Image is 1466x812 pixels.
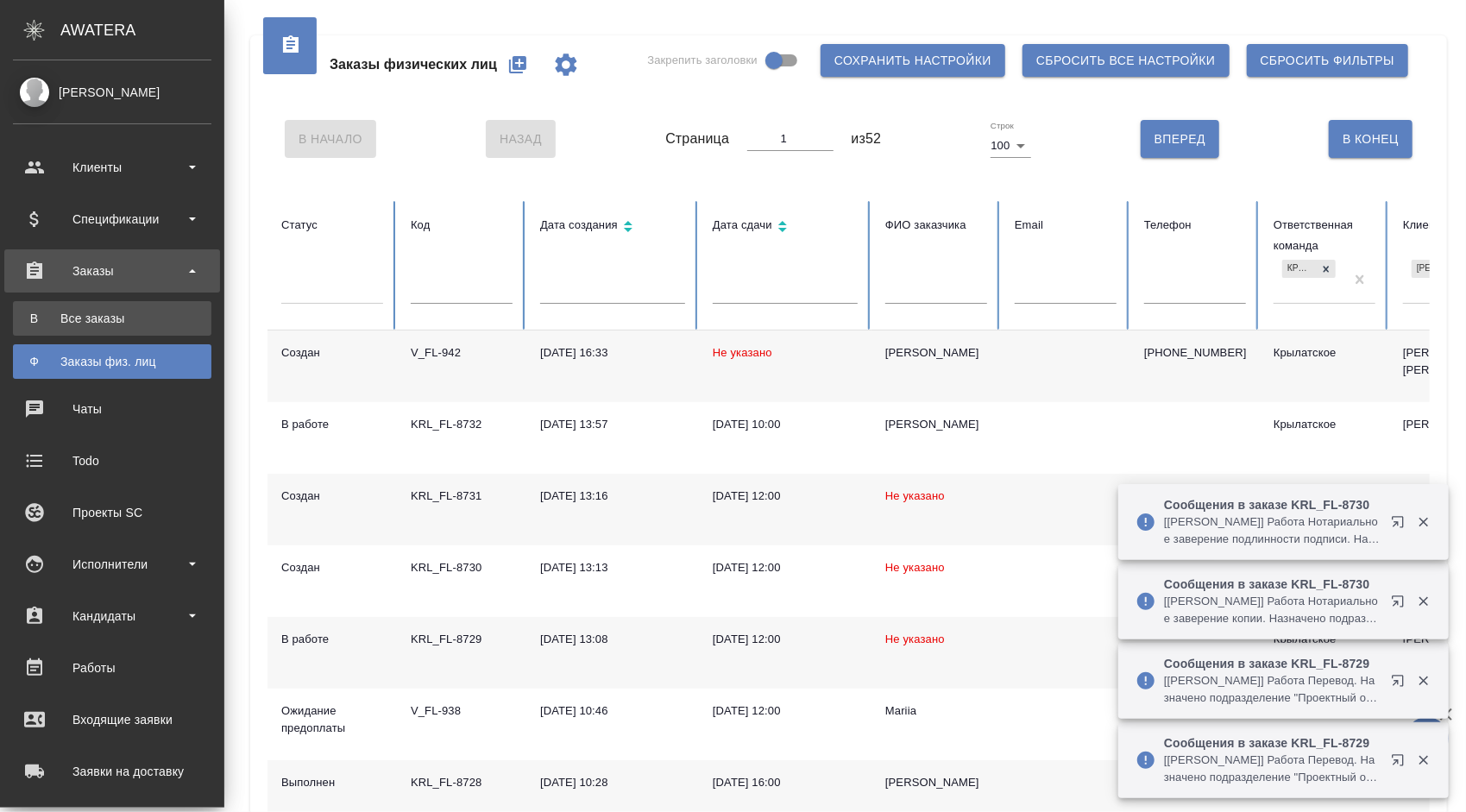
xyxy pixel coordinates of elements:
[1274,344,1375,362] div: Крылатское
[4,698,220,741] a: Входящие заявки
[1406,673,1441,689] button: Закрыть
[1141,120,1219,158] button: Вперед
[1274,416,1375,433] div: Крылатское
[13,758,211,784] div: Заявки на доставку
[13,344,211,379] a: ФЗаказы физ. лиц
[13,655,211,681] div: Работы
[411,416,513,433] div: KRL_FL-8732
[22,310,203,327] div: Все заказы
[22,353,203,370] div: Заказы физ. лиц
[540,344,685,362] div: [DATE] 16:33
[281,215,383,236] div: Статус
[13,551,211,577] div: Исполнители
[885,344,987,362] div: [PERSON_NAME]
[1261,50,1394,72] span: Сбросить фильтры
[1406,752,1441,768] button: Закрыть
[411,702,513,720] div: V_FL-938
[540,416,685,433] div: [DATE] 13:57
[411,774,513,791] div: KRL_FL-8728
[713,631,858,648] div: [DATE] 12:00
[885,561,945,574] span: Не указано
[281,416,383,433] div: В работе
[1164,593,1380,627] p: [[PERSON_NAME]] Работа Нотариальное заверение копии. Назначено подразделение "Крылатское"
[885,215,987,236] div: ФИО заказчика
[281,488,383,505] div: Создан
[1144,344,1246,362] p: [PHONE_NUMBER]
[1155,129,1205,150] span: Вперед
[834,50,991,72] span: Сохранить настройки
[540,702,685,720] div: [DATE] 10:46
[713,559,858,576] div: [DATE] 12:00
[1381,505,1422,546] button: Открыть в новой вкладке
[1406,594,1441,609] button: Закрыть
[1282,260,1317,278] div: Крылатское
[281,774,383,791] div: Выполнен
[540,488,685,505] div: [DATE] 13:16
[1164,752,1380,786] p: [[PERSON_NAME]] Работа Перевод. Назначено подразделение "Проектный офис"
[4,646,220,689] a: Работы
[1343,129,1399,150] span: В Конец
[991,122,1014,130] label: Строк
[13,603,211,629] div: Кандидаты
[1381,743,1422,784] button: Открыть в новой вкладке
[411,559,513,576] div: KRL_FL-8730
[13,301,211,336] a: ВВсе заказы
[1164,513,1380,548] p: [[PERSON_NAME]] Работа Нотариальное заверение подлинности подписи. Назначено подразделение "Кунце...
[1274,215,1375,256] div: Ответственная команда
[540,215,685,240] div: Сортировка
[1144,215,1246,236] div: Телефон
[281,559,383,576] div: Создан
[1036,50,1216,72] span: Сбросить все настройки
[885,489,945,502] span: Не указано
[991,134,1030,158] div: 100
[1164,576,1380,593] p: Сообщения в заказе KRL_FL-8730
[60,13,224,47] div: AWATERA
[281,631,383,648] div: В работе
[713,702,858,720] div: [DATE] 12:00
[647,52,758,69] span: Закрепить заголовки
[1164,655,1380,672] p: Сообщения в заказе KRL_FL-8729
[821,44,1005,77] button: Сохранить настройки
[411,631,513,648] div: KRL_FL-8729
[4,439,220,482] a: Todo
[1381,664,1422,705] button: Открыть в новой вкладке
[13,707,211,733] div: Входящие заявки
[13,154,211,180] div: Клиенты
[713,346,772,359] span: Не указано
[1247,44,1408,77] button: Сбросить фильтры
[885,774,987,791] div: [PERSON_NAME]
[1164,734,1380,752] p: Сообщения в заказе KRL_FL-8729
[1015,215,1117,236] div: Email
[281,344,383,362] div: Создан
[713,416,858,433] div: [DATE] 10:00
[540,559,685,576] div: [DATE] 13:13
[13,83,211,102] div: [PERSON_NAME]
[713,774,858,791] div: [DATE] 16:00
[330,54,497,75] span: Заказы физических лиц
[4,387,220,431] a: Чаты
[13,500,211,526] div: Проекты SC
[885,416,987,433] div: [PERSON_NAME]
[13,258,211,284] div: Заказы
[13,206,211,232] div: Спецификации
[281,702,383,737] div: Ожидание предоплаты
[540,631,685,648] div: [DATE] 13:08
[13,448,211,474] div: Todo
[411,215,513,236] div: Код
[540,774,685,791] div: [DATE] 10:28
[1164,672,1380,707] p: [[PERSON_NAME]] Работа Перевод. Назначено подразделение "Проектный офис"
[1381,584,1422,626] button: Открыть в новой вкладке
[497,44,538,85] button: Создать
[885,633,945,645] span: Не указано
[4,750,220,793] a: Заявки на доставку
[1164,496,1380,513] p: Сообщения в заказе KRL_FL-8730
[4,491,220,534] a: Проекты SC
[1329,120,1413,158] button: В Конец
[1022,44,1230,77] button: Сбросить все настройки
[411,344,513,362] div: V_FL-942
[885,702,987,720] div: Mariia
[13,396,211,422] div: Чаты
[713,215,858,240] div: Сортировка
[713,488,858,505] div: [DATE] 12:00
[665,129,729,149] span: Страница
